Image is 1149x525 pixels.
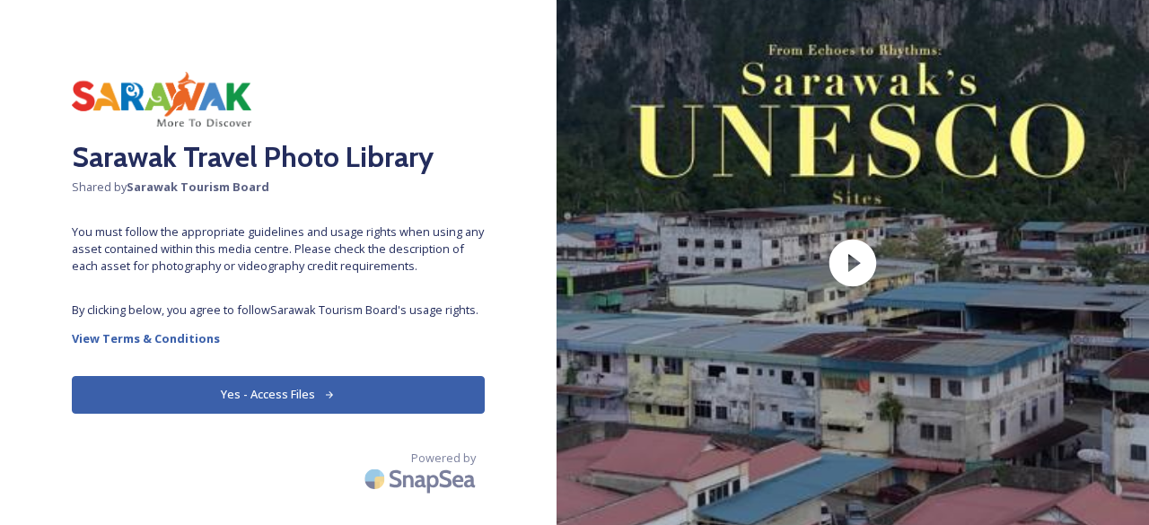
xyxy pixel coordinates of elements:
strong: View Terms & Conditions [72,330,220,346]
span: By clicking below, you agree to follow Sarawak Tourism Board 's usage rights. [72,302,485,319]
span: Powered by [411,450,476,467]
button: Yes - Access Files [72,376,485,413]
span: You must follow the appropriate guidelines and usage rights when using any asset contained within... [72,223,485,276]
img: SnapSea Logo [359,458,485,500]
h2: Sarawak Travel Photo Library [72,136,485,179]
strong: Sarawak Tourism Board [127,179,269,195]
img: smtd%20black%20letter%202024%404x.png [72,72,251,127]
span: Shared by [72,179,485,196]
a: View Terms & Conditions [72,328,485,349]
